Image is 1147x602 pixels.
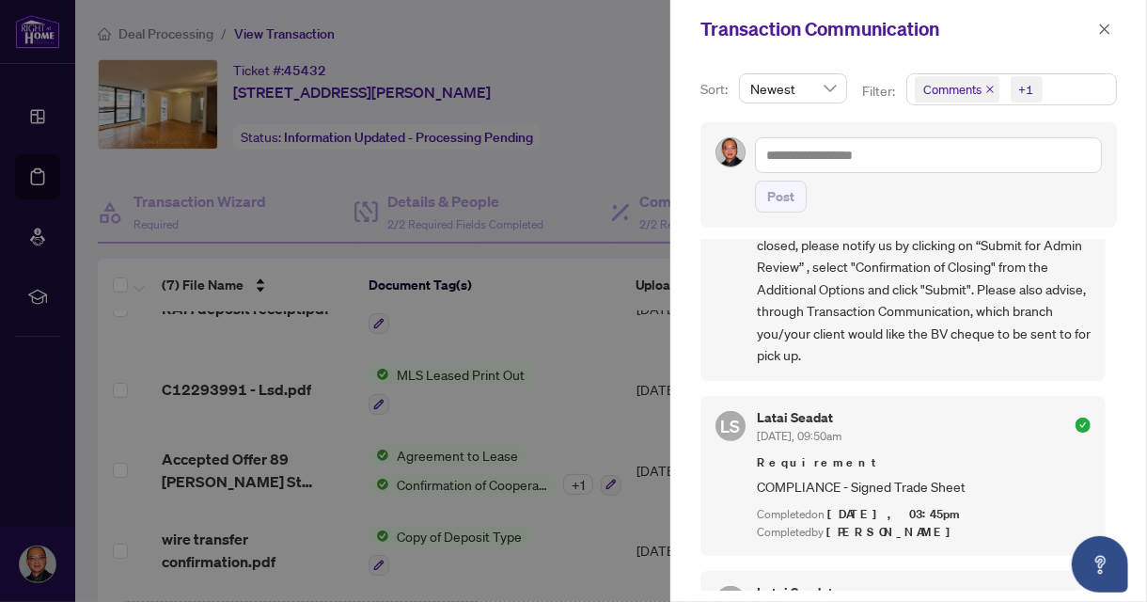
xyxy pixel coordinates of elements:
[721,413,741,439] span: LS
[700,79,731,100] p: Sort:
[757,506,1091,524] div: Completed on
[862,81,898,102] p: Filter:
[757,411,841,424] h5: Latai Seadat
[700,15,1092,43] div: Transaction Communication
[1019,80,1034,99] div: +1
[757,213,1091,367] span: Confirmation of Closing - when the deal has successfully closed, please notify us by clicking on ...
[827,506,963,522] span: [DATE], 03:45pm
[826,524,961,540] span: [PERSON_NAME]
[915,76,999,103] span: Comments
[757,524,1091,542] div: Completed by
[1098,23,1111,36] span: close
[985,85,995,94] span: close
[757,586,841,599] h5: Latai Seadat
[1076,418,1091,433] span: check-circle
[750,74,836,103] span: Newest
[923,80,982,99] span: Comments
[757,476,1091,498] span: COMPLIANCE - Signed Trade Sheet
[716,138,745,166] img: Profile Icon
[755,181,807,213] button: Post
[1072,536,1128,593] button: Open asap
[757,453,1091,472] span: Requirement
[757,429,841,443] span: [DATE], 09:50am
